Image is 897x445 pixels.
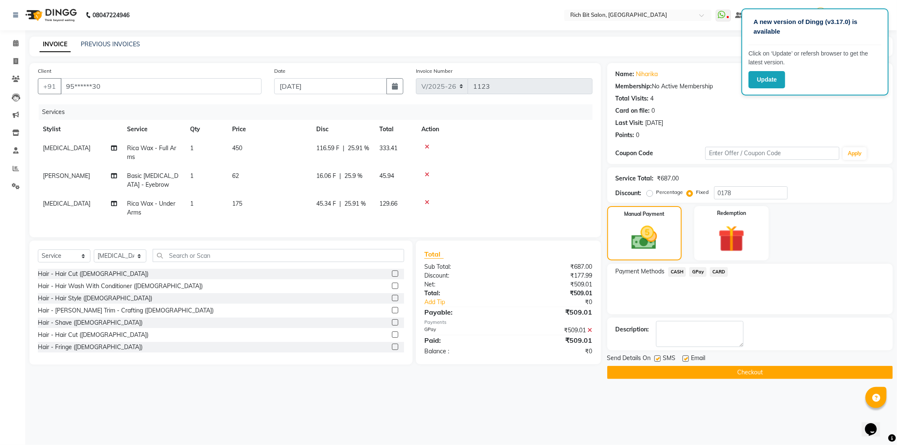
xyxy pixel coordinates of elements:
[379,200,397,207] span: 129.66
[38,78,61,94] button: +91
[379,172,394,180] span: 45.94
[607,366,893,379] button: Checkout
[862,411,889,437] iframe: chat widget
[416,67,452,75] label: Invoice Number
[93,3,130,27] b: 08047224946
[418,335,508,345] div: Paid:
[38,282,203,291] div: Hair - Hair Wash With Conditioner ([DEMOGRAPHIC_DATA])
[38,270,148,278] div: Hair - Hair Cut ([DEMOGRAPHIC_DATA])
[61,78,262,94] input: Search by Name/Mobile/Email/Code
[21,3,79,27] img: logo
[624,210,664,218] label: Manual Payment
[316,172,336,180] span: 16.06 F
[418,262,508,271] div: Sub Total:
[185,120,227,139] th: Qty
[38,306,214,315] div: Hair - [PERSON_NAME] Trim - Crafting ([DEMOGRAPHIC_DATA])
[508,326,599,335] div: ₹509.01
[38,294,152,303] div: Hair - Hair Style ([DEMOGRAPHIC_DATA])
[717,209,746,217] label: Redemption
[190,172,193,180] span: 1
[813,8,828,22] img: Parimal Kadam
[508,271,599,280] div: ₹177.99
[508,335,599,345] div: ₹509.01
[40,37,71,52] a: INVOICE
[705,147,840,160] input: Enter Offer / Coupon Code
[38,343,143,352] div: Hair - Fringe ([DEMOGRAPHIC_DATA])
[316,144,339,153] span: 116.59 F
[616,82,652,91] div: Membership:
[616,106,650,115] div: Card on file:
[710,222,753,255] img: _gift.svg
[843,147,867,160] button: Apply
[749,71,785,88] button: Update
[616,70,635,79] div: Name:
[696,188,709,196] label: Fixed
[616,82,884,91] div: No Active Membership
[623,223,665,253] img: _cash.svg
[616,149,705,158] div: Coupon Code
[418,280,508,289] div: Net:
[418,307,508,317] div: Payable:
[38,318,143,327] div: Hair - Shave ([DEMOGRAPHIC_DATA])
[651,94,654,103] div: 4
[311,120,374,139] th: Disc
[656,188,683,196] label: Percentage
[153,249,404,262] input: Search or Scan
[616,119,644,127] div: Last Visit:
[524,298,599,307] div: ₹0
[274,67,286,75] label: Date
[127,172,178,188] span: Basic [MEDICAL_DATA] - Eyebrow
[418,271,508,280] div: Discount:
[616,189,642,198] div: Discount:
[508,262,599,271] div: ₹687.00
[418,298,524,307] a: Add Tip
[418,347,508,356] div: Balance :
[646,119,664,127] div: [DATE]
[227,120,311,139] th: Price
[749,49,881,67] p: Click on ‘Update’ or refersh browser to get the latest version.
[343,144,344,153] span: |
[616,267,665,276] span: Payment Methods
[668,267,686,277] span: CASH
[636,131,640,140] div: 0
[636,70,658,79] a: Niharika
[127,200,175,216] span: Rica Wax - Under Arms
[232,144,242,152] span: 450
[424,319,593,326] div: Payments
[43,200,90,207] span: [MEDICAL_DATA]
[508,289,599,298] div: ₹509.01
[663,354,676,364] span: SMS
[38,331,148,339] div: Hair - Hair Cut ([DEMOGRAPHIC_DATA])
[607,354,651,364] span: Send Details On
[127,144,176,161] span: Rica Wax - Full Arms
[232,172,239,180] span: 62
[43,144,90,152] span: [MEDICAL_DATA]
[418,289,508,298] div: Total:
[379,144,397,152] span: 333.41
[689,267,706,277] span: GPay
[652,106,655,115] div: 0
[348,144,369,153] span: 25.91 %
[418,326,508,335] div: GPay
[39,104,599,120] div: Services
[508,280,599,289] div: ₹509.01
[616,325,649,334] div: Description:
[657,174,679,183] div: ₹687.00
[190,144,193,152] span: 1
[710,267,728,277] span: CARD
[344,199,366,208] span: 25.91 %
[38,67,51,75] label: Client
[616,174,654,183] div: Service Total:
[232,200,242,207] span: 175
[616,94,649,103] div: Total Visits:
[339,199,341,208] span: |
[38,120,122,139] th: Stylist
[344,172,363,180] span: 25.9 %
[316,199,336,208] span: 45.34 F
[508,307,599,317] div: ₹509.01
[416,120,593,139] th: Action
[424,250,444,259] span: Total
[43,172,90,180] span: [PERSON_NAME]
[508,347,599,356] div: ₹0
[122,120,185,139] th: Service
